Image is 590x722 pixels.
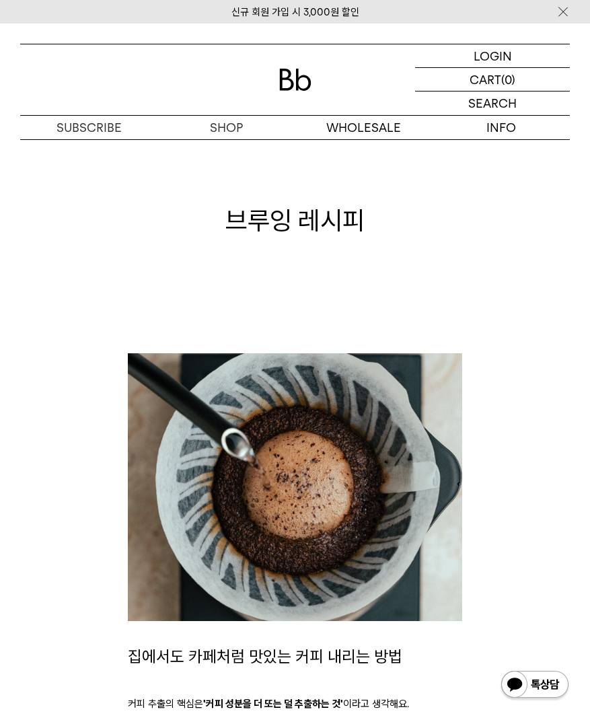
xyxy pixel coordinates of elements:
[20,203,570,238] h1: 브루잉 레시피
[20,116,157,139] a: SUBSCRIBE
[415,44,570,68] a: LOGIN
[128,647,402,666] span: 집에서도 카페처럼 맛있는 커피 내리는 방법
[128,696,463,712] p: 커피 추출의 핵심은 이라고 생각해요.
[474,44,512,67] p: LOGIN
[415,68,570,92] a: CART (0)
[279,69,311,91] img: 로고
[231,6,359,18] a: 신규 회원 가입 시 3,000원 할인
[128,353,463,621] img: 4189a716bed969d963a9df752a490e85_105402.jpg
[501,68,515,91] p: (0)
[433,116,570,139] p: INFO
[500,670,570,702] img: 카카오톡 채널 1:1 채팅 버튼
[470,68,501,91] p: CART
[295,116,433,139] p: WHOLESALE
[468,92,517,115] p: SEARCH
[157,116,295,139] a: SHOP
[203,698,343,710] b: '커피 성분을 더 또는 덜 추출하는 것'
